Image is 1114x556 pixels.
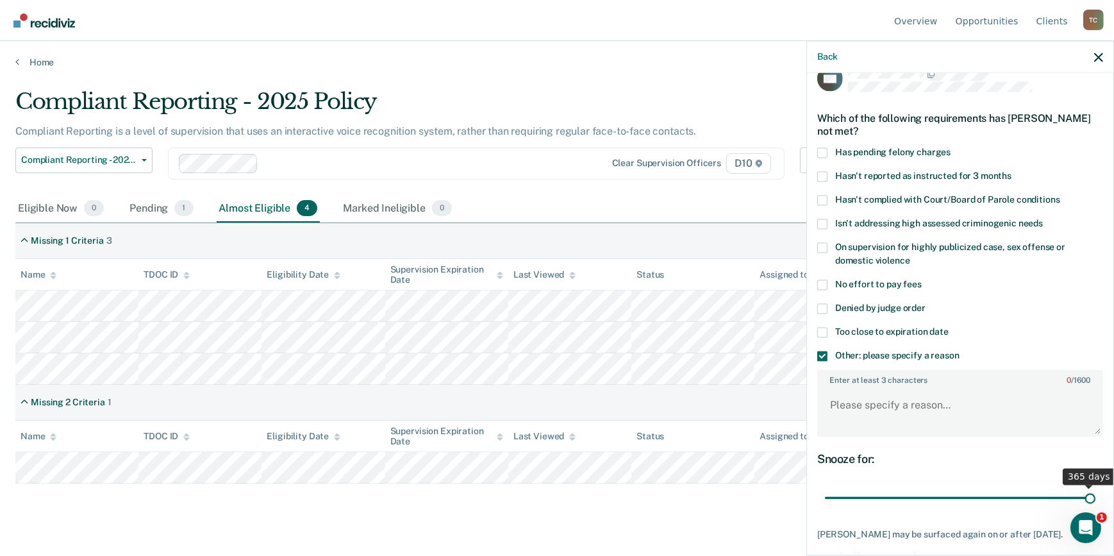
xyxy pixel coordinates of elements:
span: Hasn't complied with Court/Board of Parole conditions [835,194,1060,205]
span: 0 [84,200,104,217]
iframe: Intercom live chat [1070,512,1101,543]
button: Back [817,51,838,62]
div: Marked Ineligible [340,195,454,223]
p: Compliant Reporting is a level of supervision that uses an interactive voice recognition system, ... [15,125,696,137]
div: Status [636,431,664,442]
span: D10 [726,153,770,174]
div: Eligibility Date [267,269,340,280]
span: 1 [1097,512,1107,523]
span: Isn't addressing high assessed criminogenic needs [835,218,1043,228]
div: Clear supervision officers [612,158,721,169]
div: Name [21,431,56,442]
div: Which of the following requirements has [PERSON_NAME] not met? [817,103,1103,147]
div: Eligibility Date [267,431,340,442]
div: [PERSON_NAME] may be surfaced again on or after [DATE]. [817,530,1103,541]
img: Recidiviz [13,13,75,28]
span: No effort to pay fees [835,279,922,289]
div: Supervision Expiration Date [390,264,503,286]
div: Compliant Reporting - 2025 Policy [15,88,851,125]
div: 1 [108,397,112,408]
span: 0 [432,200,452,217]
div: Last Viewed [513,269,576,280]
div: Eligible Now [15,195,106,223]
span: Has pending felony charges [835,147,951,157]
div: Almost Eligible [217,195,320,223]
span: 4 [297,200,317,217]
div: TDOC ID [144,269,190,280]
div: T C [1083,10,1104,30]
span: On supervision for highly publicized case, sex offense or domestic violence [835,242,1065,265]
div: Snooze for: [817,452,1103,466]
button: Profile dropdown button [1083,10,1104,30]
div: Name [21,269,56,280]
div: Pending [127,195,195,223]
div: Missing 2 Criteria [31,397,104,408]
div: Assigned to [760,269,820,280]
span: Other: please specify a reason [835,350,960,360]
span: 0 [1067,376,1071,385]
div: 3 [106,235,112,246]
span: Too close to expiration date [835,326,949,337]
a: Home [15,56,1099,68]
div: Assigned to [760,431,820,442]
div: Missing 1 Criteria [31,235,103,246]
span: 1 [174,200,193,217]
span: Hasn't reported as instructed for 3 months [835,171,1011,181]
div: TDOC ID [144,431,190,442]
div: Status [636,269,664,280]
span: Denied by judge order [835,303,926,313]
span: Compliant Reporting - 2025 Policy [21,155,137,165]
div: Supervision Expiration Date [390,426,503,448]
div: Last Viewed [513,431,576,442]
label: Enter at least 3 characters [819,371,1102,385]
span: / 1600 [1067,376,1090,385]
